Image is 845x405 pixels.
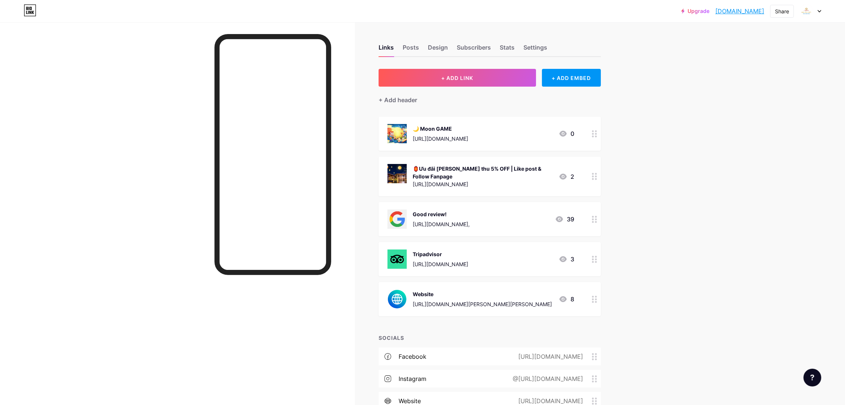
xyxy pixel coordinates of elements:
img: 🏮Ưu đãi Trung thu 5% OFF | Like post & Follow Fanpage [387,164,407,183]
a: [DOMAIN_NAME] [715,7,764,16]
div: 🏮Ưu đãi [PERSON_NAME] thu 5% OFF | Like post & Follow Fanpage [413,165,553,180]
div: [URL][DOMAIN_NAME] [413,260,468,268]
div: instagram [399,374,426,383]
div: Good review! [413,210,470,218]
div: Links [379,43,394,56]
div: Posts [403,43,419,56]
img: Tripadvisor [387,250,407,269]
img: 🌙 Moon GAME [387,124,407,143]
div: [URL][DOMAIN_NAME][PERSON_NAME][PERSON_NAME] [413,300,552,308]
img: Website [387,289,407,309]
img: Good review! [387,210,407,229]
div: Website [413,290,552,298]
div: Share [775,7,789,15]
span: + ADD LINK [441,75,473,81]
div: facebook [399,352,426,361]
div: Design [428,43,448,56]
div: 39 [555,215,574,224]
div: Stats [500,43,515,56]
div: + ADD EMBED [542,69,601,87]
button: + ADD LINK [379,69,536,87]
div: Settings [523,43,547,56]
div: 2 [559,172,574,181]
div: Tripadvisor [413,250,468,258]
div: 8 [559,295,574,304]
div: SOCIALS [379,334,601,342]
div: [URL][DOMAIN_NAME], [413,220,470,228]
div: 3 [559,255,574,264]
a: Upgrade [681,8,709,14]
div: 🌙 Moon GAME [413,125,468,133]
div: 0 [559,129,574,138]
div: [URL][DOMAIN_NAME] [506,352,592,361]
div: [URL][DOMAIN_NAME] [413,180,553,188]
div: @[URL][DOMAIN_NAME] [501,374,592,383]
img: cfcphuquoc [799,4,814,18]
div: Subscribers [457,43,491,56]
div: + Add header [379,96,417,104]
div: [URL][DOMAIN_NAME] [413,135,468,143]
